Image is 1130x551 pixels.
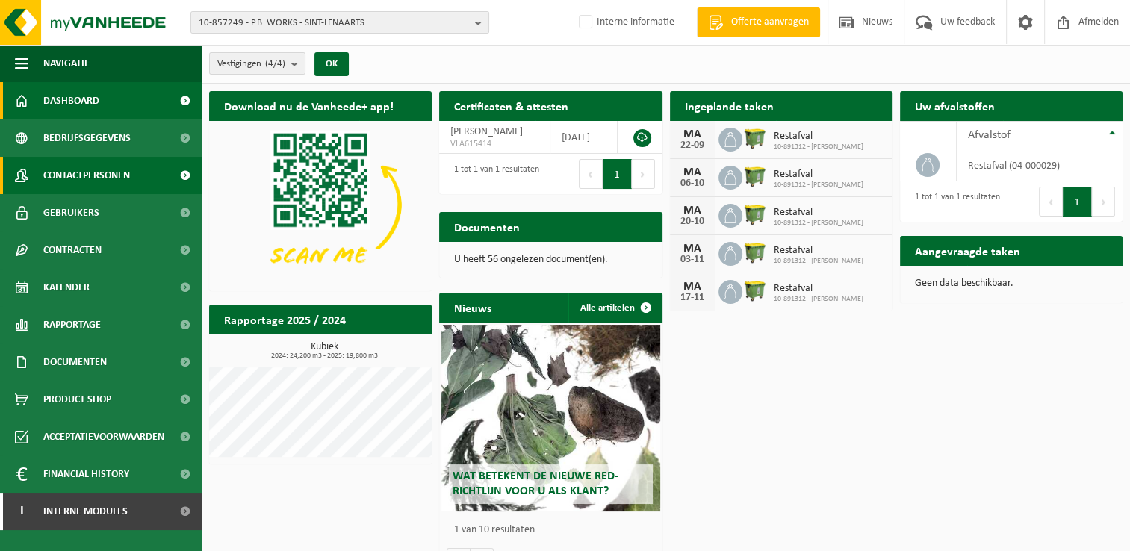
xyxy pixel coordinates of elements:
[670,91,789,120] h2: Ingeplande taken
[774,283,863,295] span: Restafval
[43,119,131,157] span: Bedrijfsgegevens
[774,131,863,143] span: Restafval
[43,343,107,381] span: Documenten
[43,493,128,530] span: Interne modules
[774,181,863,190] span: 10-891312 - [PERSON_NAME]
[742,240,768,265] img: WB-1100-HPE-GN-50
[774,257,863,266] span: 10-891312 - [PERSON_NAME]
[190,11,489,34] button: 10-857249 - P.B. WORKS - SINT-LENAARTS
[454,525,654,535] p: 1 van 10 resultaten
[209,91,409,120] h2: Download nu de Vanheede+ app!
[439,212,535,241] h2: Documenten
[199,12,469,34] span: 10-857249 - P.B. WORKS - SINT-LENAARTS
[677,217,707,227] div: 20-10
[43,194,99,231] span: Gebruikers
[957,149,1123,181] td: restafval (04-000029)
[453,470,618,496] span: Wat betekent de nieuwe RED-richtlijn voor u als klant?
[1063,187,1092,217] button: 1
[43,455,129,493] span: Financial History
[217,342,432,360] h3: Kubiek
[677,255,707,265] div: 03-11
[677,140,707,151] div: 22-09
[441,325,659,511] a: Wat betekent de nieuwe RED-richtlijn voor u als klant?
[774,143,863,152] span: 10-891312 - [PERSON_NAME]
[677,205,707,217] div: MA
[576,11,674,34] label: Interne informatie
[550,121,618,154] td: [DATE]
[900,236,1035,265] h2: Aangevraagde taken
[677,243,707,255] div: MA
[900,91,1010,120] h2: Uw afvalstoffen
[43,381,111,418] span: Product Shop
[907,185,1000,218] div: 1 tot 1 van 1 resultaten
[915,278,1108,289] p: Geen data beschikbaar.
[774,169,863,181] span: Restafval
[217,352,432,360] span: 2024: 24,200 m3 - 2025: 19,800 m3
[677,128,707,140] div: MA
[677,166,707,178] div: MA
[314,52,349,76] button: OK
[677,281,707,293] div: MA
[742,278,768,303] img: WB-1100-HPE-GN-50
[774,245,863,257] span: Restafval
[454,255,647,265] p: U heeft 56 ongelezen document(en).
[742,164,768,189] img: WB-1100-HPE-GN-50
[209,52,305,75] button: Vestigingen(4/4)
[677,178,707,189] div: 06-10
[43,45,90,82] span: Navigatie
[450,126,523,137] span: [PERSON_NAME]
[727,15,813,30] span: Offerte aanvragen
[450,138,538,150] span: VLA615414
[15,493,28,530] span: I
[603,159,632,189] button: 1
[774,295,863,304] span: 10-891312 - [PERSON_NAME]
[1092,187,1115,217] button: Next
[43,157,130,194] span: Contactpersonen
[217,53,285,75] span: Vestigingen
[43,231,102,269] span: Contracten
[439,293,506,322] h2: Nieuws
[43,306,101,343] span: Rapportage
[43,418,164,455] span: Acceptatievoorwaarden
[579,159,603,189] button: Previous
[43,82,99,119] span: Dashboard
[439,91,583,120] h2: Certificaten & attesten
[568,293,661,323] a: Alle artikelen
[742,202,768,227] img: WB-1100-HPE-GN-50
[968,129,1011,141] span: Afvalstof
[43,269,90,306] span: Kalender
[742,125,768,151] img: WB-1100-HPE-GN-50
[320,334,430,364] a: Bekijk rapportage
[632,159,655,189] button: Next
[209,305,361,334] h2: Rapportage 2025 / 2024
[1039,187,1063,217] button: Previous
[774,219,863,228] span: 10-891312 - [PERSON_NAME]
[677,293,707,303] div: 17-11
[447,158,539,190] div: 1 tot 1 van 1 resultaten
[774,207,863,219] span: Restafval
[209,121,432,288] img: Download de VHEPlus App
[265,59,285,69] count: (4/4)
[697,7,820,37] a: Offerte aanvragen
